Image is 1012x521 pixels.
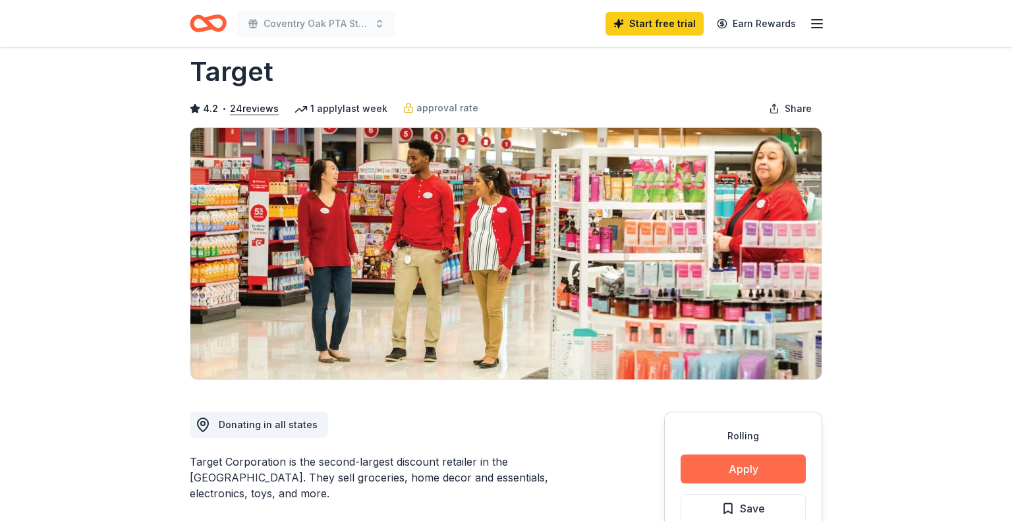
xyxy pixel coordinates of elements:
a: approval rate [403,100,478,116]
span: Coventry Oak PTA Starter Donations [264,16,369,32]
a: Start free trial [605,12,704,36]
a: Home [190,8,227,39]
span: Donating in all states [219,419,318,430]
h1: Target [190,53,273,90]
button: Apply [681,454,806,483]
button: Share [758,96,822,122]
button: 24reviews [230,101,279,117]
a: Earn Rewards [709,12,804,36]
span: approval rate [416,100,478,116]
img: Image for Target [190,128,822,379]
button: Coventry Oak PTA Starter Donations [237,11,395,37]
span: 4.2 [203,101,218,117]
span: Share [785,101,812,117]
div: Rolling [681,428,806,444]
div: 1 apply last week [295,101,387,117]
span: Save [740,500,765,517]
span: • [222,103,227,114]
div: Target Corporation is the second-largest discount retailer in the [GEOGRAPHIC_DATA]. They sell gr... [190,454,601,501]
